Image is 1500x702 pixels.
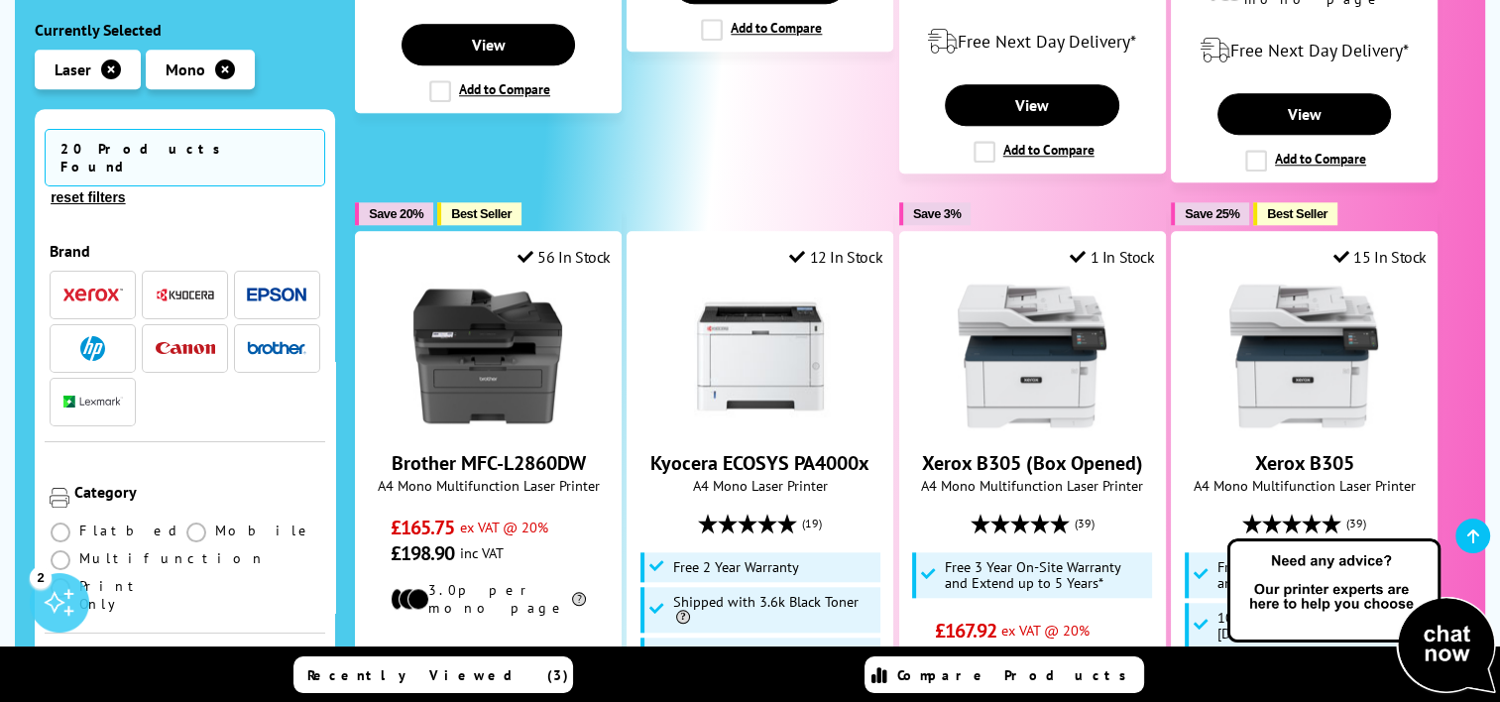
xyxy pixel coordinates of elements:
[45,188,131,206] button: reset filters
[1001,621,1090,640] span: ex VAT @ 20%
[1346,505,1366,542] span: (39)
[1075,505,1095,542] span: (39)
[451,206,512,221] span: Best Seller
[958,282,1106,430] img: Xerox B305 (Box Opened)
[686,282,835,430] img: Kyocera ECOSYS PA4000x
[1217,610,1420,642] span: 10% Off Using Coupon Code [DATE]
[673,594,875,626] span: Shipped with 3.6k Black Toner
[974,141,1095,163] label: Add to Compare
[1185,206,1239,221] span: Save 25%
[79,522,183,539] span: Flatbed
[945,84,1118,126] a: View
[241,282,312,308] button: Epson
[865,656,1144,693] a: Compare Products
[413,414,562,434] a: Brother MFC-L2860DW
[913,206,961,221] span: Save 3%
[402,24,575,65] a: View
[79,549,266,567] span: Multifunction
[74,482,320,502] div: Category
[366,632,611,687] div: modal_delivery
[1245,150,1366,172] label: Add to Compare
[673,559,799,575] span: Free 2 Year Warranty
[1229,282,1378,430] img: Xerox B305
[934,618,996,643] span: £167.92
[1070,247,1155,267] div: 1 In Stock
[459,543,503,562] span: inc VAT
[241,335,312,362] button: Brother
[802,505,822,542] span: (19)
[413,282,562,430] img: Brother MFC-L2860DW
[63,289,123,302] img: Xerox
[58,389,129,415] button: Lexmark
[1171,202,1249,225] button: Save 25%
[1217,93,1391,135] a: View
[897,666,1137,684] span: Compare Products
[150,335,221,362] button: Canon
[35,20,335,40] div: Currently Selected
[637,476,882,495] span: A4 Mono Laser Printer
[934,643,998,669] span: £201.51
[63,397,123,409] img: Lexmark
[50,488,69,508] img: Category
[369,206,423,221] span: Save 20%
[293,656,573,693] a: Recently Viewed (3)
[673,644,875,676] span: Lowest Running Costs in its Class
[166,59,205,79] span: Mono
[1182,23,1427,78] div: modal_delivery
[518,247,611,267] div: 56 In Stock
[1182,476,1427,495] span: A4 Mono Multifunction Laser Printer
[437,202,521,225] button: Best Seller
[30,566,52,588] div: 2
[150,282,221,308] button: Kyocera
[45,129,325,186] span: 20 Products Found
[79,577,184,613] span: Print Only
[307,666,569,684] span: Recently Viewed (3)
[80,336,105,361] img: HP
[391,540,455,566] span: £198.90
[910,476,1155,495] span: A4 Mono Multifunction Laser Printer
[1217,559,1420,591] span: Free 3 Year On-Site Warranty and Extend up to 5 Years*
[686,414,835,434] a: Kyocera ECOSYS PA4000x
[789,247,882,267] div: 12 In Stock
[355,202,433,225] button: Save 20%
[1229,414,1378,434] a: Xerox B305
[366,476,611,495] span: A4 Mono Multifunction Laser Printer
[459,518,547,536] span: ex VAT @ 20%
[701,19,822,41] label: Add to Compare
[1222,535,1500,698] img: Open Live Chat window
[958,414,1106,434] a: Xerox B305 (Box Opened)
[50,241,320,261] div: Brand
[247,341,306,355] img: Brother
[429,80,550,102] label: Add to Compare
[156,288,215,302] img: Kyocera
[55,59,91,79] span: Laser
[650,450,869,476] a: Kyocera ECOSYS PA4000x
[910,14,1155,69] div: modal_delivery
[922,450,1143,476] a: Xerox B305 (Box Opened)
[391,515,455,540] span: £165.75
[247,288,306,302] img: Epson
[1254,450,1353,476] a: Xerox B305
[391,581,586,617] li: 3.0p per mono page
[1253,202,1337,225] button: Best Seller
[1333,247,1427,267] div: 15 In Stock
[215,522,313,539] span: Mobile
[1267,206,1327,221] span: Best Seller
[156,342,215,355] img: Canon
[58,335,129,362] button: HP
[899,202,971,225] button: Save 3%
[58,282,129,308] button: Xerox
[391,450,585,476] a: Brother MFC-L2860DW
[945,559,1147,591] span: Free 3 Year On-Site Warranty and Extend up to 5 Years*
